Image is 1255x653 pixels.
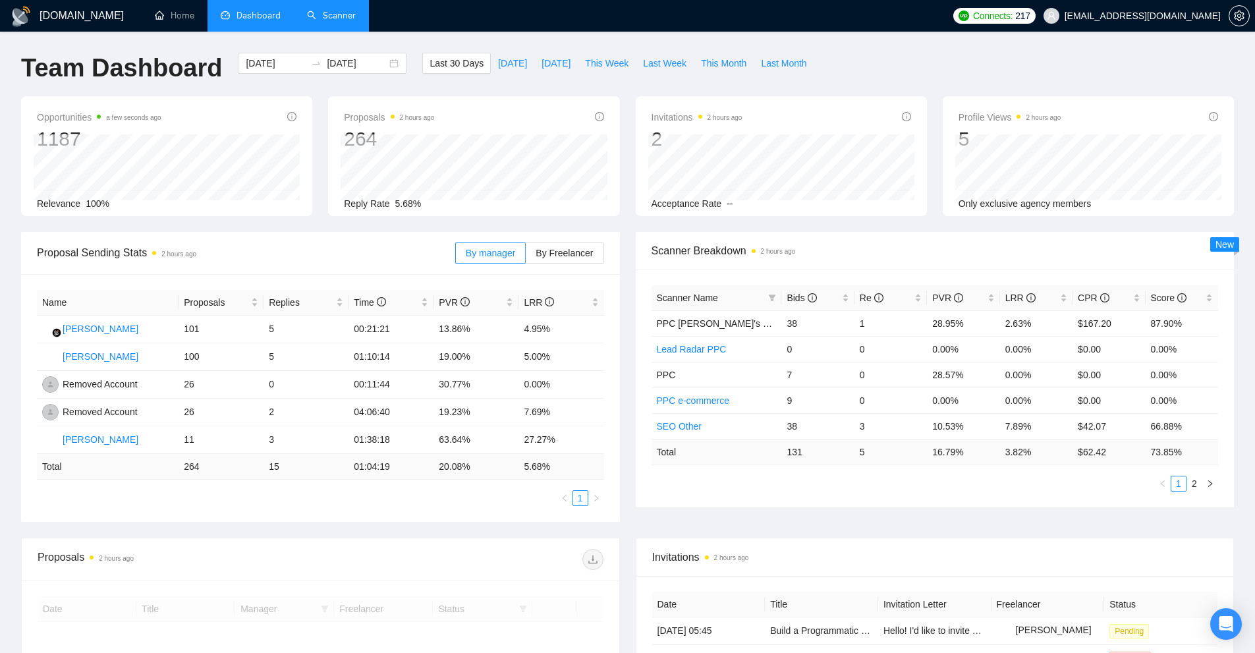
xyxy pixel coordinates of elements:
[42,349,59,365] img: YM
[652,109,742,125] span: Invitations
[349,316,433,343] td: 00:21:21
[572,490,588,506] li: 1
[433,454,518,480] td: 20.08 %
[106,114,161,121] time: a few seconds ago
[63,432,138,447] div: [PERSON_NAME]
[466,248,515,258] span: By manager
[1000,336,1073,362] td: 0.00%
[311,58,321,69] span: swap-right
[652,242,1219,259] span: Scanner Breakdown
[766,288,779,308] span: filter
[311,58,321,69] span: to
[42,321,59,337] img: WW
[1073,387,1145,413] td: $0.00
[781,439,854,465] td: 131
[652,549,1218,565] span: Invitations
[708,114,742,121] time: 2 hours ago
[349,343,433,371] td: 01:10:14
[927,362,999,387] td: 28.57%
[460,297,470,306] span: info-circle
[264,454,349,480] td: 15
[433,371,518,399] td: 30.77%
[63,349,138,364] div: [PERSON_NAME]
[63,377,138,391] div: Removed Account
[959,11,969,21] img: upwork-logo.png
[1186,476,1202,492] li: 2
[701,56,746,71] span: This Month
[349,454,433,480] td: 01:04:19
[518,454,603,480] td: 5.68 %
[694,53,754,74] button: This Month
[349,371,433,399] td: 00:11:44
[927,336,999,362] td: 0.00%
[761,248,796,255] time: 2 hours ago
[1146,439,1218,465] td: 73.85 %
[264,290,349,316] th: Replies
[652,127,742,152] div: 2
[765,592,878,617] th: Title
[1210,608,1242,640] div: Open Intercom Messenger
[932,293,963,303] span: PVR
[179,343,264,371] td: 100
[1026,293,1036,302] span: info-circle
[184,295,248,310] span: Proposals
[588,490,604,506] button: right
[1000,310,1073,336] td: 2.63%
[264,343,349,371] td: 5
[927,310,999,336] td: 28.95%
[1202,476,1218,492] li: Next Page
[1206,480,1214,488] span: right
[927,439,999,465] td: 16.79 %
[1000,362,1073,387] td: 0.00%
[86,198,109,209] span: 100%
[1078,293,1109,303] span: CPR
[179,426,264,454] td: 11
[854,310,927,336] td: 1
[1155,476,1171,492] li: Previous Page
[377,297,386,306] span: info-circle
[657,318,790,329] span: PPС [PERSON_NAME]'s Set up
[781,362,854,387] td: 7
[433,343,518,371] td: 19.00%
[959,109,1061,125] span: Profile Views
[1146,387,1218,413] td: 0.00%
[1073,439,1145,465] td: $ 62.42
[1229,11,1250,21] a: setting
[42,323,138,333] a: WW[PERSON_NAME]
[536,248,593,258] span: By Freelancer
[542,56,571,71] span: [DATE]
[770,625,984,636] a: Build a Programmatic SEO Website With Wordpress
[1151,293,1186,303] span: Score
[422,53,491,74] button: Last 30 Days
[63,405,138,419] div: Removed Account
[37,290,179,316] th: Name
[997,623,1013,639] img: c1J0b20xq_WUghEqO4suMbKXSKIoOpGh22SF0fXe0e7X8VMNyH90yHZg5aT-_cWY0H
[42,376,59,393] img: RA
[264,399,349,426] td: 2
[42,404,59,420] img: RA
[1209,112,1218,121] span: info-circle
[657,421,702,432] a: SEO Other
[1171,476,1186,491] a: 1
[902,112,911,121] span: info-circle
[595,112,604,121] span: info-circle
[643,56,686,71] span: Last Week
[781,310,854,336] td: 38
[179,371,264,399] td: 26
[854,362,927,387] td: 0
[1109,624,1149,639] span: Pending
[1005,293,1036,303] span: LRR
[781,387,854,413] td: 9
[997,625,1092,635] a: [PERSON_NAME]
[1202,476,1218,492] button: right
[1000,387,1073,413] td: 0.00%
[42,434,138,444] a: MS[PERSON_NAME]
[433,316,518,343] td: 13.86%
[63,322,138,336] div: [PERSON_NAME]
[1146,362,1218,387] td: 0.00%
[1073,413,1145,439] td: $42.07
[561,494,569,502] span: left
[808,293,817,302] span: info-circle
[1109,625,1154,636] a: Pending
[518,343,603,371] td: 5.00%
